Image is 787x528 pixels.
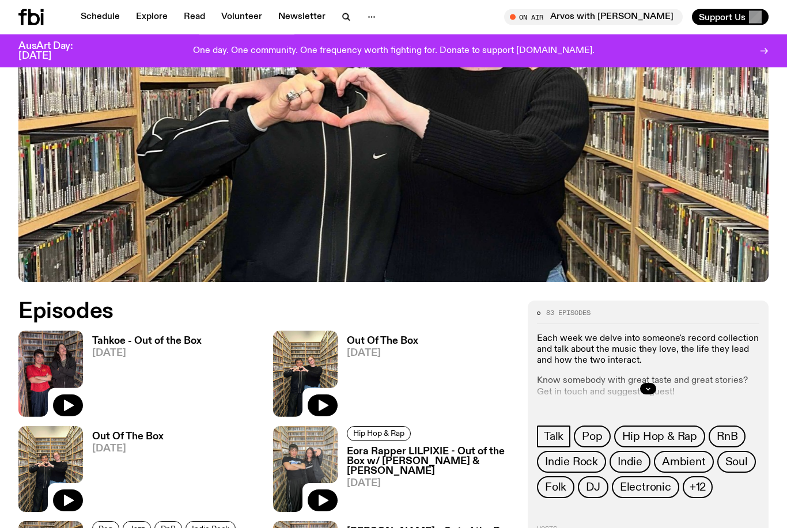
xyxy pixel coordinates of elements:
[546,310,591,317] span: 83 episodes
[18,331,83,417] img: Matt Do & Tahkoe
[709,426,746,448] a: RnB
[271,9,332,25] a: Newsletter
[18,41,92,61] h3: AusArt Day: [DATE]
[504,9,683,25] button: On AirArvos with [PERSON_NAME]
[662,456,706,469] span: Ambient
[537,426,570,448] a: Talk
[537,477,574,499] a: Folk
[338,337,418,417] a: Out Of The Box[DATE]
[92,432,164,442] h3: Out Of The Box
[129,9,175,25] a: Explore
[74,9,127,25] a: Schedule
[347,427,411,442] a: Hip Hop & Rap
[83,432,164,512] a: Out Of The Box[DATE]
[347,349,418,359] span: [DATE]
[177,9,212,25] a: Read
[620,481,671,494] span: Electronic
[683,477,713,499] button: +12
[574,426,610,448] a: Pop
[353,430,404,438] span: Hip Hop & Rap
[610,451,650,473] a: Indie
[92,445,164,454] span: [DATE]
[273,331,338,417] img: Matt and Kate stand in the music library and make a heart shape with one hand each.
[614,426,705,448] a: Hip Hop & Rap
[338,447,514,512] a: Eora Rapper LILPIXIE - Out of the Box w/ [PERSON_NAME] & [PERSON_NAME][DATE]
[537,334,759,367] p: Each week we delve into someone's record collection and talk about the music they love, the life ...
[725,456,748,469] span: Soul
[622,431,697,443] span: Hip Hop & Rap
[690,481,706,494] span: +12
[83,337,202,417] a: Tahkoe - Out of the Box[DATE]
[18,301,514,322] h2: Episodes
[612,477,679,499] a: Electronic
[545,481,566,494] span: Folk
[347,447,514,477] h3: Eora Rapper LILPIXIE - Out of the Box w/ [PERSON_NAME] & [PERSON_NAME]
[717,431,737,443] span: RnB
[618,456,642,469] span: Indie
[544,431,563,443] span: Talk
[347,337,418,347] h3: Out Of The Box
[717,451,756,473] a: Soul
[537,451,606,473] a: Indie Rock
[347,479,514,489] span: [DATE]
[654,451,714,473] a: Ambient
[692,9,769,25] button: Support Us
[582,431,602,443] span: Pop
[18,427,83,512] img: Matt and Kate stand in the music library and make a heart shape with one hand each.
[545,456,598,469] span: Indie Rock
[92,337,202,347] h3: Tahkoe - Out of the Box
[193,46,595,56] p: One day. One community. One frequency worth fighting for. Donate to support [DOMAIN_NAME].
[92,349,202,359] span: [DATE]
[578,477,608,499] a: DJ
[699,12,746,22] span: Support Us
[586,481,600,494] span: DJ
[214,9,269,25] a: Volunteer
